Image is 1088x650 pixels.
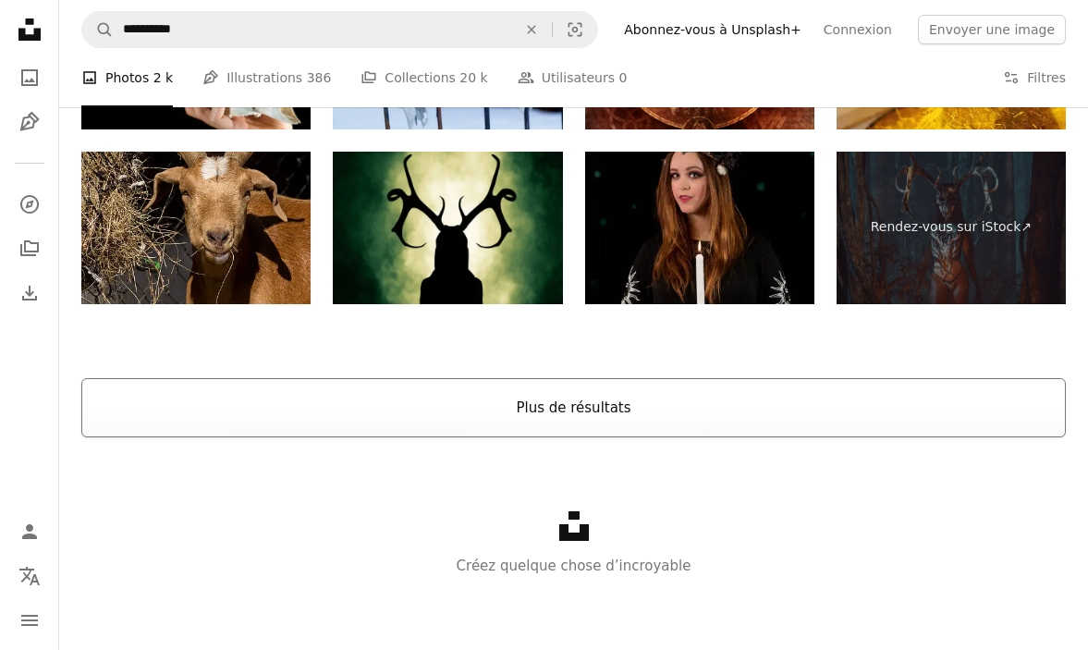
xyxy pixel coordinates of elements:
a: Collections 20 k [361,48,487,107]
a: Accueil — Unsplash [11,11,48,52]
a: Photos [11,59,48,96]
span: 0 [619,67,628,88]
a: Explorer [11,186,48,223]
a: Utilisateurs 0 [518,48,628,107]
img: Soeur de Coven femelle [585,152,814,305]
button: Recherche de visuels [553,12,597,47]
form: Rechercher des visuels sur tout le site [81,11,598,48]
a: Rendez-vous sur iStock↗ [837,152,1066,305]
a: Illustrations [11,104,48,141]
button: Langue [11,558,48,595]
img: Reine des bois, femme de silhouette utilisant des bois, rendu 3d [333,152,562,305]
button: Effacer [511,12,552,47]
span: 20 k [459,67,487,88]
p: Créez quelque chose d’incroyable [59,555,1088,577]
a: Connexion / S’inscrire [11,513,48,550]
a: Collections [11,230,48,267]
button: Envoyer une image [918,15,1066,44]
a: Abonnez-vous à Unsplash+ [613,15,813,44]
a: Illustrations 386 [202,48,331,107]
img: Brun chèvre manger Hay de la ferme [81,152,311,305]
button: Plus de résultats [81,378,1066,437]
a: Historique de téléchargement [11,275,48,312]
span: 386 [307,67,332,88]
a: Connexion [813,15,903,44]
button: Rechercher sur Unsplash [82,12,114,47]
button: Filtres [1003,48,1066,107]
button: Menu [11,602,48,639]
